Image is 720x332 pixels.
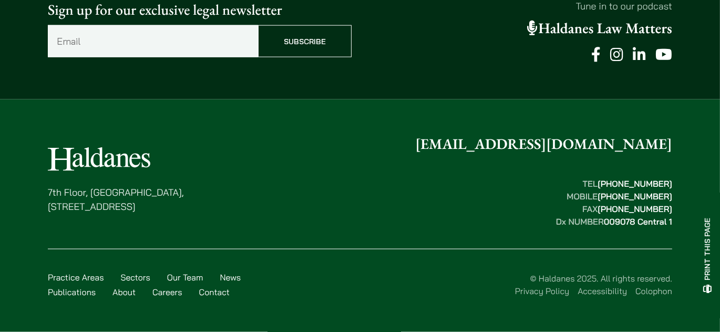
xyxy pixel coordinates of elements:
a: Careers [152,287,182,297]
a: Privacy Policy [515,286,569,296]
a: Publications [48,287,96,297]
div: © Haldanes 2025. All rights reserved. [256,272,672,297]
a: [EMAIL_ADDRESS][DOMAIN_NAME] [415,135,672,154]
a: Our Team [167,272,203,283]
a: Colophon [635,286,672,296]
img: Logo of Haldanes [48,147,150,171]
a: Haldanes Law Matters [527,19,672,38]
p: 7th Floor, [GEOGRAPHIC_DATA], [STREET_ADDRESS] [48,185,184,214]
a: Sectors [120,272,150,283]
a: Accessibility [578,286,627,296]
mark: 009078 Central 1 [604,216,672,227]
a: About [112,287,136,297]
mark: [PHONE_NUMBER] [598,204,672,214]
a: Practice Areas [48,272,104,283]
strong: TEL MOBILE FAX Dx NUMBER [556,178,672,227]
a: News [220,272,241,283]
a: Contact [199,287,230,297]
input: Subscribe [258,25,352,57]
mark: [PHONE_NUMBER] [598,191,672,202]
input: Email [48,25,258,57]
mark: [PHONE_NUMBER] [598,178,672,189]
